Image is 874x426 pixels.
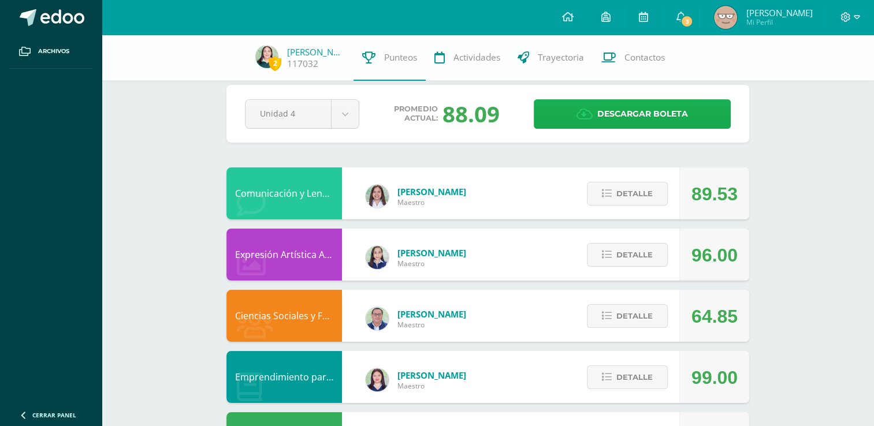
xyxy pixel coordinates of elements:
[597,100,688,128] span: Descargar boleta
[397,186,466,197] span: [PERSON_NAME]
[246,100,359,128] a: Unidad 4
[226,290,342,342] div: Ciencias Sociales y Formación Ciudadana
[587,304,668,328] button: Detalle
[255,45,278,68] img: a1bd628bc8d77c2df3a53a2f900e792b.png
[587,243,668,267] button: Detalle
[384,51,417,63] span: Punteos
[616,367,653,388] span: Detalle
[354,35,426,81] a: Punteos
[226,229,342,281] div: Expresión Artística ARTES PLÁSTICAS
[746,17,812,27] span: Mi Perfil
[32,411,76,419] span: Cerrar panel
[397,308,466,320] span: [PERSON_NAME]
[226,167,342,219] div: Comunicación y Lenguaje, Inglés
[397,381,466,391] span: Maestro
[714,6,737,29] img: cc3a47114ec549f5acc0a5e2bcb9fd2f.png
[366,246,389,269] img: 360951c6672e02766e5b7d72674f168c.png
[394,104,438,123] span: Promedio actual:
[691,290,738,342] div: 64.85
[616,244,653,266] span: Detalle
[538,51,584,63] span: Trayectoria
[38,47,69,56] span: Archivos
[397,259,466,268] span: Maestro
[287,58,318,70] a: 117032
[509,35,593,81] a: Trayectoria
[691,352,738,403] div: 99.00
[426,35,509,81] a: Actividades
[691,168,738,220] div: 89.53
[746,7,812,18] span: [PERSON_NAME]
[680,15,693,28] span: 3
[397,197,466,207] span: Maestro
[269,56,281,70] span: 2
[691,229,738,281] div: 96.00
[442,99,500,129] div: 88.09
[9,35,92,69] a: Archivos
[587,365,668,389] button: Detalle
[616,183,653,204] span: Detalle
[593,35,674,81] a: Contactos
[260,100,317,127] span: Unidad 4
[397,320,466,330] span: Maestro
[587,182,668,205] button: Detalle
[366,368,389,391] img: a452c7054714546f759a1a740f2e8572.png
[616,305,653,327] span: Detalle
[397,369,466,381] span: [PERSON_NAME]
[366,307,389,330] img: c1c1b07ef08c5b34f56a5eb7b3c08b85.png
[366,185,389,208] img: acecb51a315cac2de2e3deefdb732c9f.png
[534,99,731,129] a: Descargar boleta
[453,51,500,63] span: Actividades
[397,247,466,259] span: [PERSON_NAME]
[226,351,342,403] div: Emprendimiento para la Productividad
[624,51,665,63] span: Contactos
[287,46,345,58] a: [PERSON_NAME]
